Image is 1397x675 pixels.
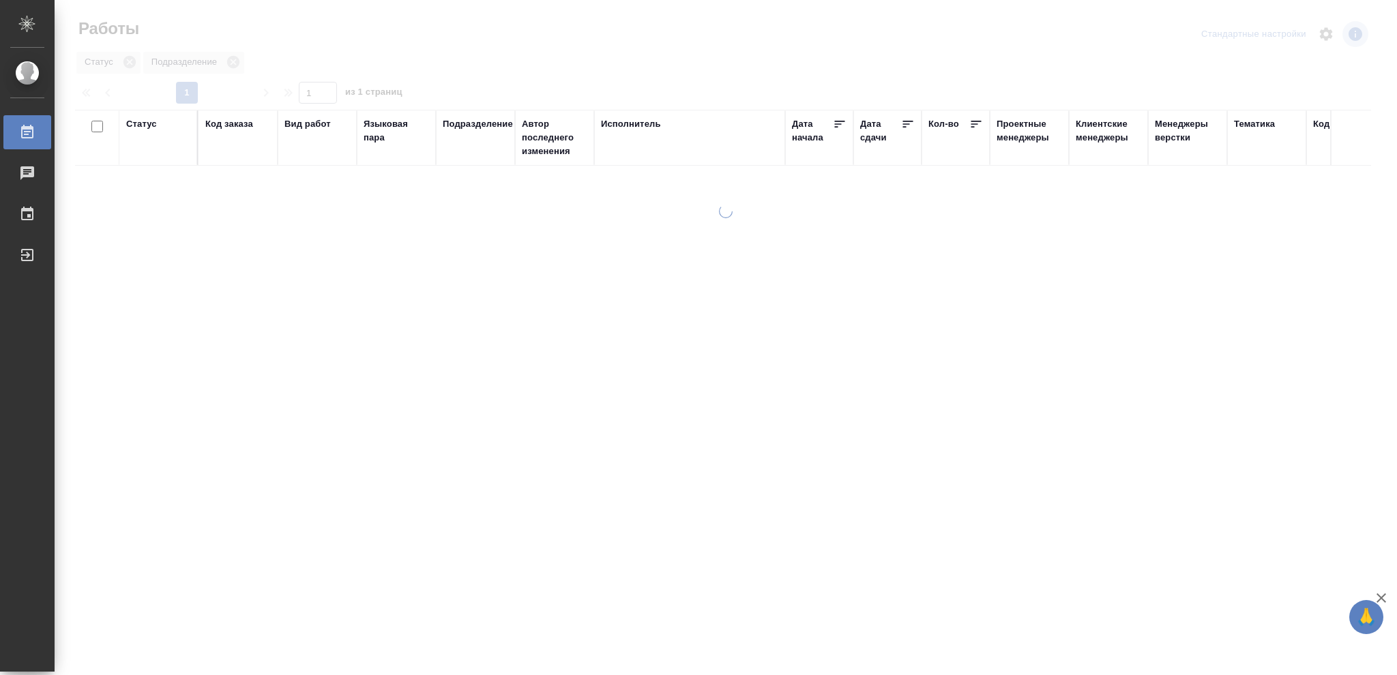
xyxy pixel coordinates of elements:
div: Подразделение [443,117,513,131]
span: 🙏 [1355,603,1378,631]
div: Тематика [1234,117,1275,131]
div: Дата начала [792,117,833,145]
div: Кол-во [928,117,959,131]
div: Дата сдачи [860,117,901,145]
div: Вид работ [284,117,331,131]
div: Статус [126,117,157,131]
div: Исполнитель [601,117,661,131]
div: Код работы [1313,117,1366,131]
div: Клиентские менеджеры [1076,117,1141,145]
div: Автор последнего изменения [522,117,587,158]
div: Проектные менеджеры [997,117,1062,145]
div: Менеджеры верстки [1155,117,1220,145]
div: Языковая пара [364,117,429,145]
div: Код заказа [205,117,253,131]
button: 🙏 [1349,600,1383,634]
